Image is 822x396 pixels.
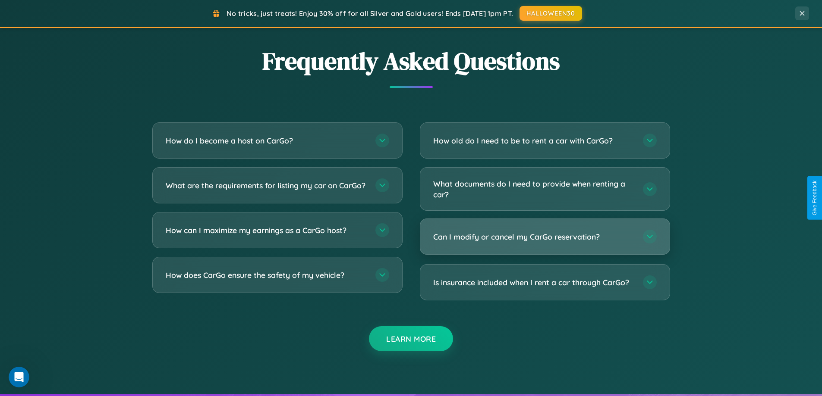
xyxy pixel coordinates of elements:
[166,180,367,191] h3: What are the requirements for listing my car on CarGo?
[433,231,634,242] h3: Can I modify or cancel my CarGo reservation?
[520,6,582,21] button: HALLOWEEN30
[166,225,367,236] h3: How can I maximize my earnings as a CarGo host?
[166,135,367,146] h3: How do I become a host on CarGo?
[227,9,513,18] span: No tricks, just treats! Enjoy 30% off for all Silver and Gold users! Ends [DATE] 1pm PT.
[152,44,670,78] h2: Frequently Asked Questions
[369,326,453,351] button: Learn More
[166,270,367,281] h3: How does CarGo ensure the safety of my vehicle?
[9,367,29,387] iframe: Intercom live chat
[433,178,634,200] h3: What documents do I need to provide when renting a car?
[433,135,634,146] h3: How old do I need to be to rent a car with CarGo?
[812,181,818,215] div: Give Feedback
[433,277,634,288] h3: Is insurance included when I rent a car through CarGo?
